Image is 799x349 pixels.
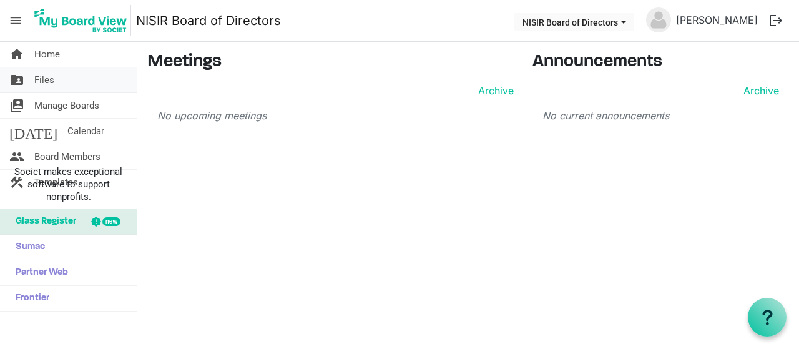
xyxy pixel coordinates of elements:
[9,209,76,234] span: Glass Register
[147,52,514,73] h3: Meetings
[31,5,136,36] a: My Board View Logo
[34,93,99,118] span: Manage Boards
[4,9,27,32] span: menu
[646,7,671,32] img: no-profile-picture.svg
[9,286,49,311] span: Frontier
[763,7,789,34] button: logout
[31,5,131,36] img: My Board View Logo
[671,7,763,32] a: [PERSON_NAME]
[9,42,24,67] span: home
[532,52,789,73] h3: Announcements
[34,42,60,67] span: Home
[67,119,104,144] span: Calendar
[542,108,779,123] p: No current announcements
[6,165,131,203] span: Societ makes exceptional software to support nonprofits.
[514,13,634,31] button: NISIR Board of Directors dropdownbutton
[9,67,24,92] span: folder_shared
[473,83,514,98] a: Archive
[9,235,45,260] span: Sumac
[9,144,24,169] span: people
[34,144,100,169] span: Board Members
[157,108,514,123] p: No upcoming meetings
[34,67,54,92] span: Files
[738,83,779,98] a: Archive
[9,119,57,144] span: [DATE]
[136,8,281,33] a: NISIR Board of Directors
[102,217,120,226] div: new
[9,260,68,285] span: Partner Web
[9,93,24,118] span: switch_account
